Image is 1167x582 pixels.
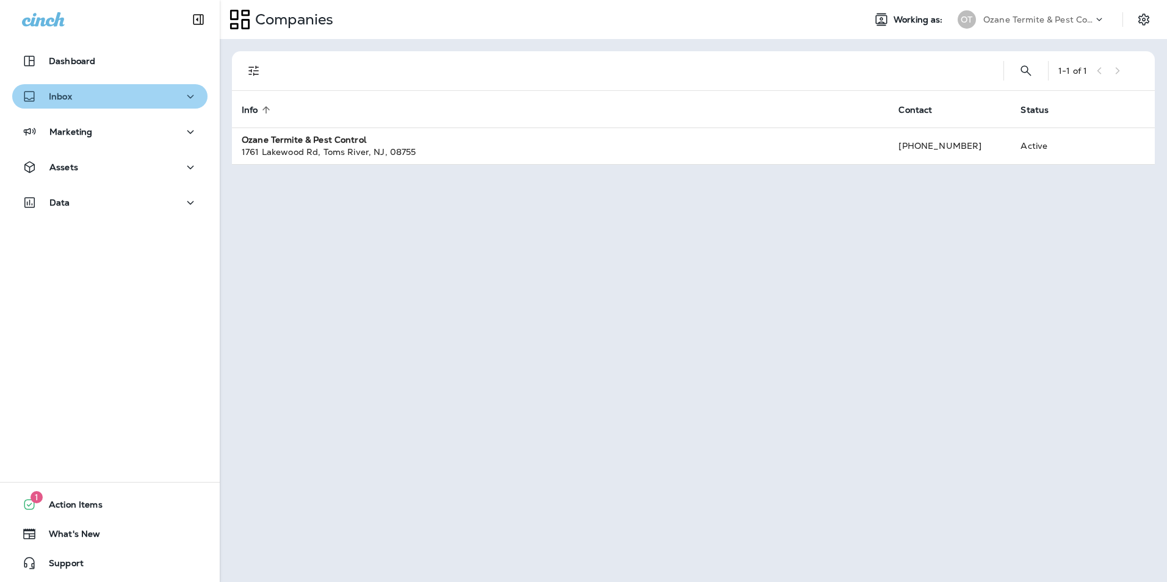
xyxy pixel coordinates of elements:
[12,49,208,73] button: Dashboard
[181,7,215,32] button: Collapse Sidebar
[242,59,266,83] button: Filters
[12,120,208,144] button: Marketing
[242,105,258,115] span: Info
[1133,9,1155,31] button: Settings
[49,198,70,207] p: Data
[49,92,72,101] p: Inbox
[958,10,976,29] div: OT
[1021,104,1064,115] span: Status
[894,15,945,25] span: Working as:
[37,500,103,514] span: Action Items
[49,162,78,172] p: Assets
[983,15,1093,24] p: Ozane Termite & Pest Control
[12,84,208,109] button: Inbox
[31,491,43,503] span: 1
[12,492,208,517] button: 1Action Items
[1058,66,1087,76] div: 1 - 1 of 1
[1011,128,1089,164] td: Active
[37,529,100,544] span: What's New
[1021,105,1049,115] span: Status
[242,104,274,115] span: Info
[898,105,932,115] span: Contact
[242,146,879,158] div: 1761 Lakewood Rd , Toms River , NJ , 08755
[898,104,948,115] span: Contact
[49,56,95,66] p: Dashboard
[49,127,92,137] p: Marketing
[1014,59,1038,83] button: Search Companies
[889,128,1011,164] td: [PHONE_NUMBER]
[242,134,366,145] strong: Ozane Termite & Pest Control
[12,522,208,546] button: What's New
[12,551,208,575] button: Support
[250,10,333,29] p: Companies
[12,155,208,179] button: Assets
[12,190,208,215] button: Data
[37,558,84,573] span: Support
